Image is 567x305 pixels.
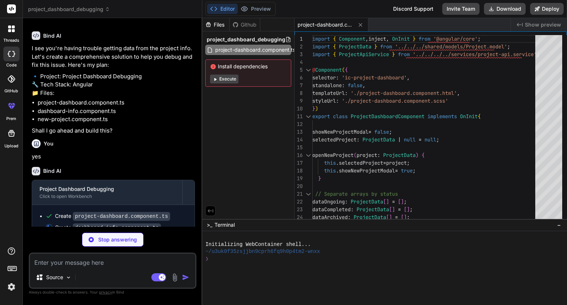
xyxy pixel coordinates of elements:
span: ProjectApiService [339,51,389,58]
div: 15 [295,144,303,151]
li: dashboard-info.component.ts [38,107,195,116]
span: ( [354,152,357,158]
span: = [392,198,395,205]
div: 10 [295,105,303,113]
span: showNewProjectModal [339,167,395,174]
span: − [557,221,561,229]
button: Editor [207,4,238,14]
span: ] [407,206,410,213]
span: ProjectData [339,43,371,50]
span: . [336,167,339,174]
img: icon [182,274,189,281]
div: Project Dashboard Debugging [39,185,175,193]
span: project_dashboard_debugging [28,6,110,13]
span: import [312,35,330,42]
span: privacy [99,290,112,294]
div: 20 [295,182,303,190]
li: project-dashboard.component.ts [38,99,195,107]
span: = [395,214,398,220]
p: Stop answering [98,236,137,243]
span: '../../../../services/project-api.service' [413,51,537,58]
span: : [345,198,348,205]
span: project [357,152,377,158]
span: openNewProject [312,152,354,158]
span: . [336,160,339,166]
img: attachment [171,273,179,282]
div: 3 [295,51,303,58]
button: Execute [210,75,238,83]
div: 8 [295,89,303,97]
span: } [318,175,321,182]
span: ] [404,214,407,220]
div: 13 [295,128,303,136]
label: Upload [4,143,18,149]
span: ProjectData [351,198,383,205]
span: OnInit [460,113,478,120]
p: 🔹 Project: Project Dashboard Debugging 🔧 Tech Stack: Angular 📁 Files: [32,72,195,97]
div: Github [230,21,260,28]
span: { [333,35,336,42]
p: yes [32,152,195,161]
div: Click to collapse the range. [303,190,313,198]
code: dashboard-info.component.ts [73,223,161,232]
span: , [457,90,460,96]
div: Create [55,212,170,220]
span: null [404,136,416,143]
span: OnInit [392,35,410,42]
span: : [345,90,348,96]
span: false [348,82,362,89]
span: export [312,113,330,120]
div: Discord Support [389,3,438,15]
span: ] [389,214,392,220]
img: Pick Models [65,274,72,281]
span: ; [407,214,410,220]
span: ; [407,160,410,166]
div: 22 [295,198,303,206]
span: ; [404,198,407,205]
span: null [425,136,436,143]
span: ( [342,66,345,73]
span: 'ic-project-dashboard' [342,74,407,81]
span: ; [436,136,439,143]
span: Component [315,66,342,73]
button: − [556,219,563,231]
span: [ [401,214,404,220]
span: : [377,152,380,158]
label: prem [6,116,16,122]
span: from [398,51,410,58]
span: from [380,43,392,50]
span: ] [386,198,389,205]
h6: You [44,140,54,147]
p: I see you're having trouble getting data from the project info. Let's create a comprehensive solu... [32,44,195,69]
span: , [386,35,389,42]
span: : [336,74,339,81]
span: Terminal [214,221,235,229]
span: = [383,160,386,166]
span: = [398,206,401,213]
span: ; [410,206,413,213]
span: , [365,35,368,42]
span: ) [416,152,419,158]
span: ) [315,105,318,112]
span: styleUrl [312,97,336,104]
label: code [6,62,17,68]
span: } [312,105,315,112]
p: Source [46,274,63,281]
span: dataCompleted [312,206,351,213]
span: ; [478,35,481,42]
div: 5 [295,66,303,74]
div: 24 [295,213,303,221]
span: ProjectData [362,136,395,143]
span: templateUrl [312,90,345,96]
span: : [336,97,339,104]
div: 11 [295,113,303,120]
span: = [368,128,371,135]
span: import [312,51,330,58]
span: { [345,66,348,73]
span: } [413,35,416,42]
div: 18 [295,167,303,175]
span: | [398,136,401,143]
button: Deploy [530,3,564,15]
span: ProjectData [383,152,416,158]
span: : [351,206,354,213]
